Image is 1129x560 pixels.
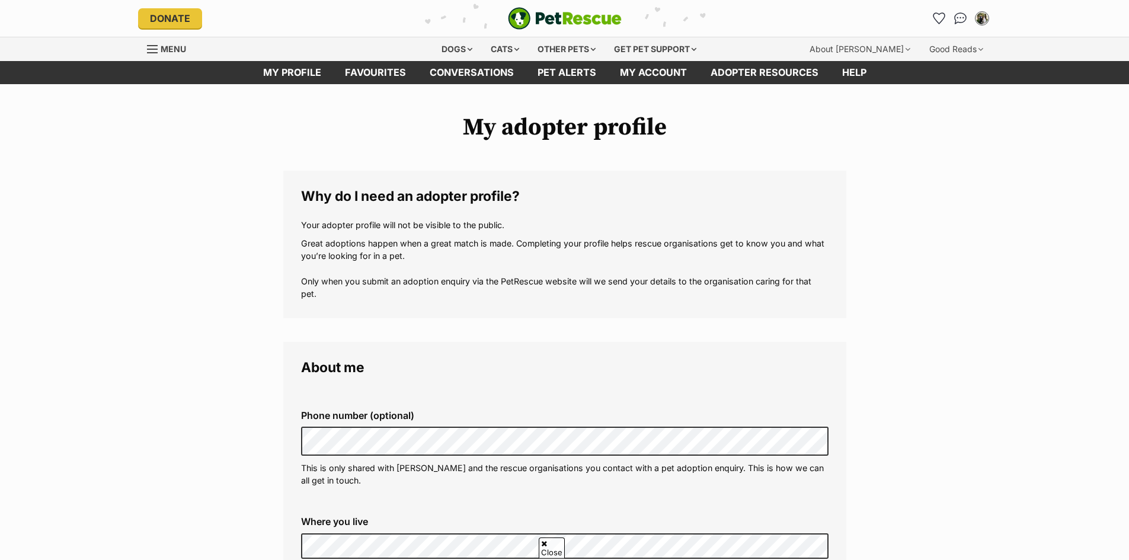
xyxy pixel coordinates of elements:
[283,114,846,141] h1: My adopter profile
[526,61,608,84] a: Pet alerts
[283,171,846,318] fieldset: Why do I need an adopter profile?
[801,37,919,61] div: About [PERSON_NAME]
[973,9,992,28] button: My account
[301,188,829,204] legend: Why do I need an adopter profile?
[301,516,829,527] label: Where you live
[930,9,949,28] a: Favourites
[930,9,992,28] ul: Account quick links
[951,9,970,28] a: Conversations
[147,37,194,59] a: Menu
[251,61,333,84] a: My profile
[539,537,565,558] span: Close
[976,12,988,24] img: Trang Do profile pic
[529,37,604,61] div: Other pets
[138,8,202,28] a: Donate
[301,462,829,487] p: This is only shared with [PERSON_NAME] and the rescue organisations you contact with a pet adopti...
[921,37,992,61] div: Good Reads
[482,37,527,61] div: Cats
[418,61,526,84] a: conversations
[161,44,186,54] span: Menu
[606,37,705,61] div: Get pet support
[830,61,878,84] a: Help
[301,219,829,231] p: Your adopter profile will not be visible to the public.
[301,237,829,300] p: Great adoptions happen when a great match is made. Completing your profile helps rescue organisat...
[333,61,418,84] a: Favourites
[954,12,967,24] img: chat-41dd97257d64d25036548639549fe6c8038ab92f7586957e7f3b1b290dea8141.svg
[301,410,829,421] label: Phone number (optional)
[508,7,622,30] img: logo-e224e6f780fb5917bec1dbf3a21bbac754714ae5b6737aabdf751b685950b380.svg
[301,360,829,375] legend: About me
[508,7,622,30] a: PetRescue
[608,61,699,84] a: My account
[699,61,830,84] a: Adopter resources
[433,37,481,61] div: Dogs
